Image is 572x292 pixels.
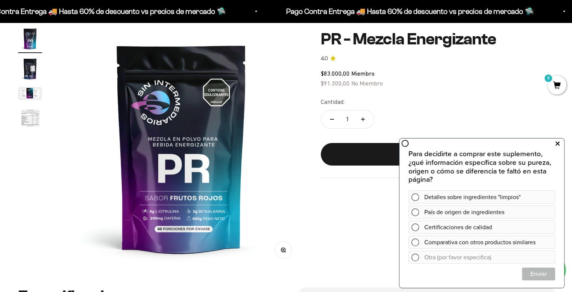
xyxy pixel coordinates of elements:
[544,74,553,83] mark: 0
[18,27,42,53] button: Ir al artículo 1
[321,79,350,86] span: $91.300,00
[321,110,343,128] button: Reducir cantidad
[321,30,554,48] h1: PR - Mezcla Energizante
[321,54,554,62] a: 4.04.0 de 5.0 estrellas
[18,27,42,51] img: PR - Mezcla Energizante
[351,70,375,77] span: Miembro
[548,82,566,90] a: 0
[18,106,42,133] button: Ir al artículo 4
[351,79,383,86] span: No Miembro
[18,57,42,81] img: PR - Mezcla Energizante
[286,5,534,17] p: Pago Contra Entrega 🚚 Hasta 60% de descuento vs precios de mercado 🛸
[321,70,350,77] span: $83.000,00
[336,149,539,159] div: Añadir al carrito
[18,57,42,83] button: Ir al artículo 2
[60,27,303,269] img: PR - Mezcla Energizante
[18,106,42,131] img: PR - Mezcla Energizante
[18,87,42,100] img: PR - Mezcla Energizante
[321,54,328,62] span: 4.0
[399,138,564,288] iframe: zigpoll-iframe
[321,97,344,107] label: Cantidad:
[321,143,554,166] button: Añadir al carrito
[18,87,42,102] button: Ir al artículo 3
[352,110,374,128] button: Aumentar cantidad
